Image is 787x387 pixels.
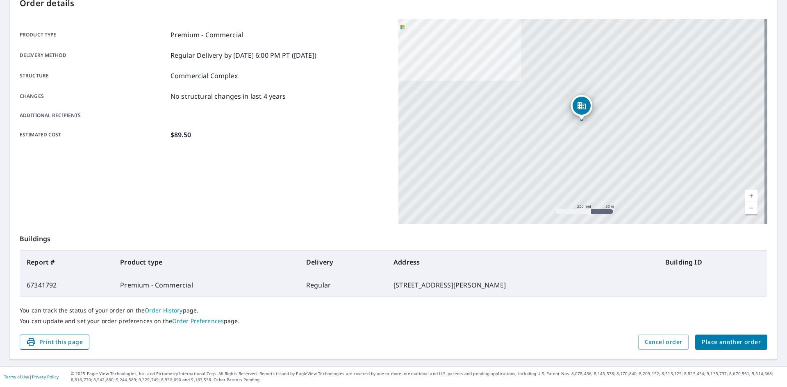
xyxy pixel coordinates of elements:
[26,337,83,347] span: Print this page
[659,251,767,274] th: Building ID
[638,335,689,350] button: Cancel order
[20,317,767,325] p: You can update and set your order preferences on the page.
[171,91,286,101] p: No structural changes in last 4 years
[114,274,300,296] td: Premium - Commercial
[20,50,167,60] p: Delivery method
[114,251,300,274] th: Product type
[172,317,224,325] a: Order Preferences
[20,274,114,296] td: 67341792
[20,112,167,119] p: Additional recipients
[171,50,316,60] p: Regular Delivery by [DATE] 6:00 PM PT ([DATE])
[20,251,114,274] th: Report #
[20,71,167,81] p: Structure
[20,307,767,314] p: You can track the status of your order on the page.
[745,190,757,202] a: Current Level 17, Zoom In
[145,306,183,314] a: Order History
[171,71,238,81] p: Commercial Complex
[300,251,387,274] th: Delivery
[645,337,682,347] span: Cancel order
[4,374,59,379] p: |
[571,95,592,120] div: Dropped pin, building 1, Commercial property, 14535 Hazel Dell Pkwy Carmel, IN 46033
[20,335,89,350] button: Print this page
[300,274,387,296] td: Regular
[695,335,767,350] button: Place another order
[20,224,767,250] p: Buildings
[20,91,167,101] p: Changes
[32,374,59,380] a: Privacy Policy
[20,130,167,140] p: Estimated cost
[702,337,761,347] span: Place another order
[71,371,783,383] p: © 2025 Eagle View Technologies, Inc. and Pictometry International Corp. All Rights Reserved. Repo...
[171,130,191,140] p: $89.50
[20,30,167,40] p: Product type
[4,374,30,380] a: Terms of Use
[387,251,659,274] th: Address
[171,30,243,40] p: Premium - Commercial
[745,202,757,214] a: Current Level 17, Zoom Out
[387,274,659,296] td: [STREET_ADDRESS][PERSON_NAME]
